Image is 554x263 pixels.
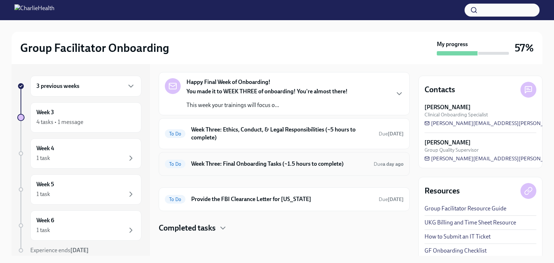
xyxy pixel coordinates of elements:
strong: [PERSON_NAME] [425,139,471,147]
div: 4 tasks • 1 message [36,118,83,126]
a: Week 61 task [17,210,141,241]
a: To DoWeek Three: Final Onboarding Tasks (~1.5 hours to complete)Duea day ago [165,158,404,170]
span: Clinical Onboarding Specialist [425,111,488,118]
a: To DoProvide the FBI Clearance Letter for [US_STATE]Due[DATE] [165,193,404,205]
span: Group Quality Supervisor [425,147,479,153]
strong: My progress [437,40,468,48]
strong: Happy Final Week of Onboarding! [186,78,271,86]
strong: [DATE] [70,247,89,254]
div: Completed tasks [159,223,410,233]
h4: Completed tasks [159,223,216,233]
a: UKG Billing and Time Sheet Resource [425,219,516,227]
span: September 27th, 2025 08:00 [374,161,404,168]
img: CharlieHealth [14,4,54,16]
span: To Do [165,131,185,137]
h6: Week 6 [36,217,54,224]
h4: Contacts [425,84,455,95]
h6: Week 4 [36,144,54,152]
div: 1 task [36,190,50,198]
span: Due [379,196,404,202]
a: Week 34 tasks • 1 message [17,102,141,133]
a: To DoWeek Three: Ethics, Conduct, & Legal Responsibilities (~5 hours to complete)Due[DATE] [165,124,404,143]
strong: [DATE] [388,196,404,202]
p: This week your trainings will focus o... [186,101,348,109]
span: Due [374,161,404,167]
a: Week 51 task [17,174,141,205]
div: 3 previous weeks [30,76,141,97]
strong: [PERSON_NAME] [425,103,471,111]
span: To Do [165,161,185,167]
div: 1 task [36,226,50,234]
a: How to Submit an IT Ticket [425,233,491,241]
strong: You made it to WEEK THREE of onboarding! You're almost there! [186,88,348,95]
a: Week 41 task [17,138,141,169]
span: September 29th, 2025 08:00 [379,130,404,137]
h6: Week Three: Final Onboarding Tasks (~1.5 hours to complete) [191,160,368,168]
span: To Do [165,197,185,202]
strong: a day ago [383,161,404,167]
h3: 57% [515,41,534,54]
span: October 14th, 2025 08:00 [379,196,404,203]
a: GF Onboarding Checklist [425,247,487,255]
h4: Resources [425,186,460,196]
span: Experience ends [30,247,89,254]
a: Group Facilitator Resource Guide [425,205,506,213]
h6: Week 3 [36,108,54,116]
h6: 3 previous weeks [36,82,79,90]
h6: Week Three: Ethics, Conduct, & Legal Responsibilities (~5 hours to complete) [191,126,373,142]
span: Due [379,131,404,137]
div: 1 task [36,154,50,162]
h6: Week 5 [36,180,54,188]
strong: [DATE] [388,131,404,137]
h2: Group Facilitator Onboarding [20,41,169,55]
h6: Provide the FBI Clearance Letter for [US_STATE] [191,195,373,203]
